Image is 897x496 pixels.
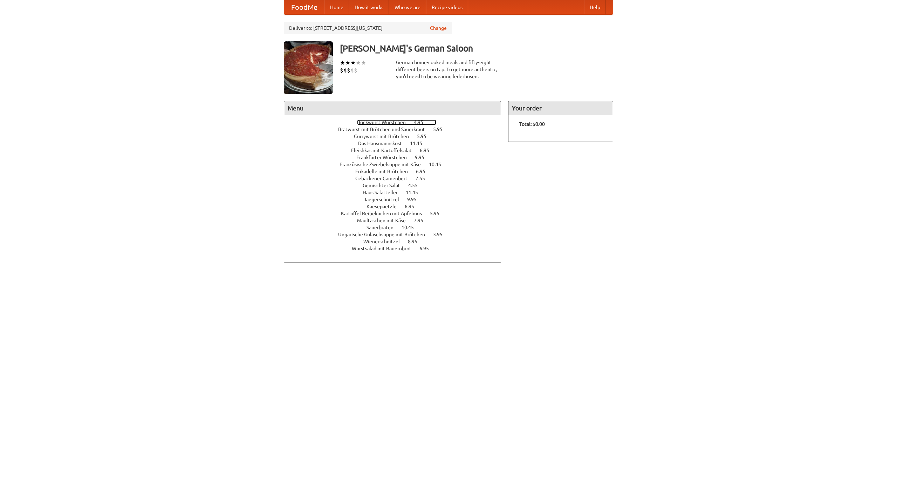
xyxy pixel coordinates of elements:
[354,67,357,74] li: $
[351,148,442,153] a: Fleishkas mit Kartoffelsalat 6.95
[284,41,333,94] img: angular.jpg
[349,0,389,14] a: How it works
[420,148,436,153] span: 6.95
[363,190,431,195] a: Haus Salatteller 11.45
[338,232,456,237] a: Ungarische Gulaschsuppe mit Brötchen 3.95
[406,190,425,195] span: 11.45
[340,41,613,55] h3: [PERSON_NAME]'s German Saloon
[508,101,613,115] h4: Your order
[284,101,501,115] h4: Menu
[430,25,447,32] a: Change
[357,120,436,125] a: Bockwurst Würstchen 4.95
[351,148,419,153] span: Fleishkas mit Kartoffelsalat
[355,176,438,181] a: Gebackener Camenbert 7.55
[354,134,416,139] span: Currywurst mit Brötchen
[354,134,439,139] a: Currywurst mit Brötchen 5.95
[584,0,606,14] a: Help
[367,204,427,209] a: Kaesepaetzle 6.95
[357,120,413,125] span: Bockwurst Würstchen
[415,155,431,160] span: 9.95
[402,225,421,230] span: 10.45
[364,197,430,202] a: Jaegerschnitzel 9.95
[519,121,545,127] b: Total: $0.00
[340,67,343,74] li: $
[396,59,501,80] div: German home-cooked meals and fifty-eight different beers on tap. To get more authentic, you'd nee...
[414,120,430,125] span: 4.95
[338,127,432,132] span: Bratwurst mit Brötchen und Sauerkraut
[350,59,356,67] li: ★
[343,67,347,74] li: $
[338,127,456,132] a: Bratwurst mit Brötchen und Sauerkraut 5.95
[433,127,450,132] span: 5.95
[363,190,405,195] span: Haus Salatteller
[407,197,424,202] span: 9.95
[426,0,468,14] a: Recipe videos
[357,218,436,223] a: Maultaschen mit Käse 7.95
[363,239,430,244] a: Wienerschnitzel 8.95
[361,59,366,67] li: ★
[341,211,429,216] span: Kartoffel Reibekuchen mit Apfelmus
[345,59,350,67] li: ★
[408,239,424,244] span: 8.95
[405,204,421,209] span: 6.95
[367,225,427,230] a: Sauerbraten 10.45
[355,169,415,174] span: Frikadelle mit Brötchen
[363,183,407,188] span: Gemischter Salat
[389,0,426,14] a: Who we are
[340,59,345,67] li: ★
[358,141,409,146] span: Das Hausmannskost
[416,176,432,181] span: 7.55
[324,0,349,14] a: Home
[429,162,448,167] span: 10.45
[367,204,404,209] span: Kaesepaetzle
[356,59,361,67] li: ★
[340,162,428,167] span: Französische Zwiebelsuppe mit Käse
[340,162,454,167] a: Französische Zwiebelsuppe mit Käse 10.45
[355,176,415,181] span: Gebackener Camenbert
[419,246,436,251] span: 6.95
[284,0,324,14] a: FoodMe
[408,183,425,188] span: 4.55
[363,239,407,244] span: Wienerschnitzel
[352,246,442,251] a: Wurstsalad mit Bauernbrot 6.95
[417,134,433,139] span: 5.95
[284,22,452,34] div: Deliver to: [STREET_ADDRESS][US_STATE]
[352,246,418,251] span: Wurstsalad mit Bauernbrot
[347,67,350,74] li: $
[356,155,414,160] span: Frankfurter Würstchen
[350,67,354,74] li: $
[416,169,432,174] span: 6.95
[414,218,430,223] span: 7.95
[410,141,429,146] span: 11.45
[367,225,400,230] span: Sauerbraten
[430,211,446,216] span: 5.95
[338,232,432,237] span: Ungarische Gulaschsuppe mit Brötchen
[358,141,435,146] a: Das Hausmannskost 11.45
[357,218,413,223] span: Maultaschen mit Käse
[433,232,450,237] span: 3.95
[363,183,431,188] a: Gemischter Salat 4.55
[356,155,437,160] a: Frankfurter Würstchen 9.95
[355,169,438,174] a: Frikadelle mit Brötchen 6.95
[364,197,406,202] span: Jaegerschnitzel
[341,211,452,216] a: Kartoffel Reibekuchen mit Apfelmus 5.95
